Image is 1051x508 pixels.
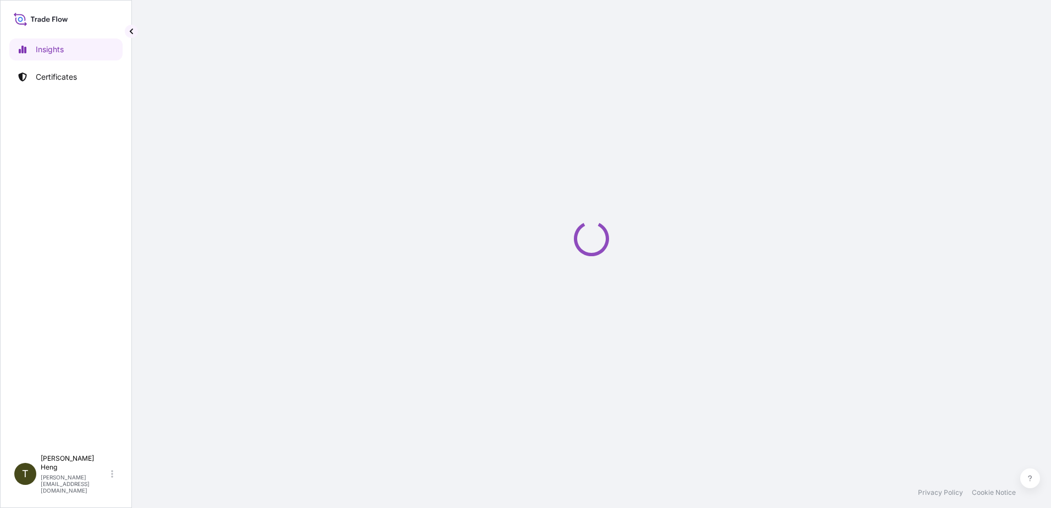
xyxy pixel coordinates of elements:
[41,454,109,472] p: [PERSON_NAME] Heng
[918,488,963,497] a: Privacy Policy
[22,468,29,479] span: T
[972,488,1016,497] a: Cookie Notice
[36,71,77,82] p: Certificates
[36,44,64,55] p: Insights
[9,38,123,60] a: Insights
[41,474,109,494] p: [PERSON_NAME][EMAIL_ADDRESS][DOMAIN_NAME]
[9,66,123,88] a: Certificates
